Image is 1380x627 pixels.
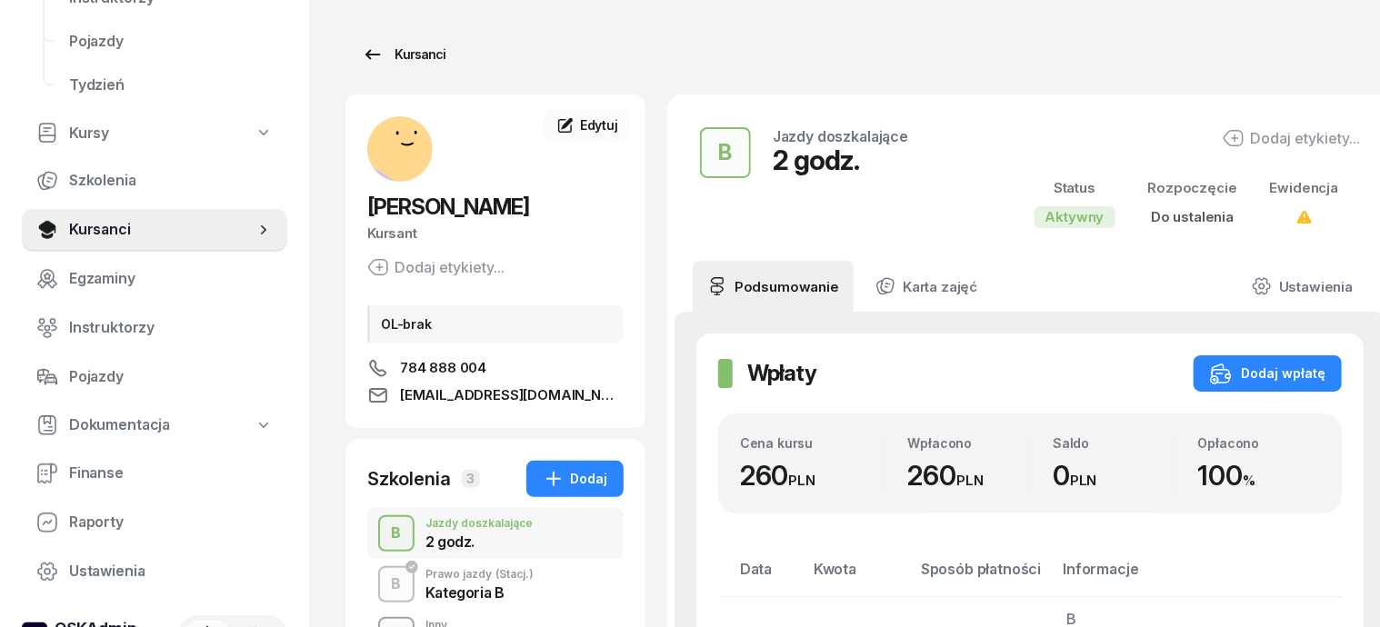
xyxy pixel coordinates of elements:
[22,355,287,399] a: Pojazdy
[1052,557,1205,596] th: Informacje
[1151,208,1234,225] span: Do ustalenia
[910,557,1052,596] th: Sposób płatności
[69,74,273,97] span: Tydzień
[740,435,885,451] div: Cena kursu
[69,462,273,485] span: Finanse
[700,127,751,178] button: B
[462,470,480,488] span: 3
[55,64,287,107] a: Tydzień
[1053,435,1175,451] div: Saldo
[956,472,984,489] small: PLN
[69,122,109,145] span: Kursy
[367,357,624,379] a: 784 888 004
[69,316,273,340] span: Instruktorzy
[747,359,816,388] h2: Wpłaty
[543,468,607,490] div: Dodaj
[367,384,624,406] a: [EMAIL_ADDRESS][DOMAIN_NAME]
[544,109,631,142] a: Edytuj
[400,357,486,379] span: 784 888 004
[526,461,624,497] button: Dodaj
[425,518,533,529] div: Jazdy doszkalające
[69,30,273,54] span: Pojazdy
[367,466,451,492] div: Szkolenia
[69,267,273,291] span: Egzaminy
[861,261,992,312] a: Karta zajęć
[1070,472,1097,489] small: PLN
[908,459,1031,493] div: 260
[22,257,287,301] a: Egzaminy
[400,384,624,406] span: [EMAIL_ADDRESS][DOMAIN_NAME]
[69,560,273,583] span: Ustawienia
[773,144,908,176] div: 2 godz.
[1243,472,1255,489] small: %
[1198,435,1321,451] div: Opłacono
[22,404,287,446] a: Dokumentacja
[1210,363,1325,384] div: Dodaj wpłatę
[1198,459,1321,493] div: 100
[378,515,415,552] button: B
[740,459,885,493] div: 260
[1223,127,1360,149] button: Dodaj etykiety...
[367,194,529,220] span: [PERSON_NAME]
[495,569,534,580] span: (Stacj.)
[718,557,803,596] th: Data
[22,550,287,593] a: Ustawienia
[425,534,533,549] div: 2 godz.
[908,435,1031,451] div: Wpłacono
[367,222,624,245] div: Kursant
[367,256,505,278] button: Dodaj etykiety...
[367,559,624,610] button: BPrawo jazdy(Stacj.)Kategoria B
[367,508,624,559] button: BJazdy doszkalające2 godz.
[693,261,854,312] a: Podsumowanie
[55,20,287,64] a: Pojazdy
[425,569,534,580] div: Prawo jazdy
[1270,176,1339,200] div: Ewidencja
[1237,261,1367,312] a: Ustawienia
[22,208,287,252] a: Kursanci
[1035,206,1115,228] div: Aktywny
[385,569,409,600] div: B
[580,117,618,133] span: Edytuj
[22,306,287,350] a: Instruktorzy
[345,36,462,73] a: Kursanci
[22,113,287,154] a: Kursy
[22,159,287,203] a: Szkolenia
[362,44,445,65] div: Kursanci
[22,501,287,544] a: Raporty
[69,218,255,242] span: Kursanci
[1053,459,1175,493] div: 0
[22,452,287,495] a: Finanse
[712,134,740,171] div: B
[803,557,910,596] th: Kwota
[1194,355,1342,392] button: Dodaj wpłatę
[425,585,534,600] div: Kategoria B
[789,472,816,489] small: PLN
[773,129,908,144] div: Jazdy doszkalające
[378,566,415,602] button: B
[1148,176,1237,200] div: Rozpoczęcie
[69,169,273,193] span: Szkolenia
[69,365,273,389] span: Pojazdy
[385,518,409,549] div: B
[69,511,273,534] span: Raporty
[1035,176,1115,200] div: Status
[69,413,170,437] span: Dokumentacja
[367,305,624,343] div: OL-brak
